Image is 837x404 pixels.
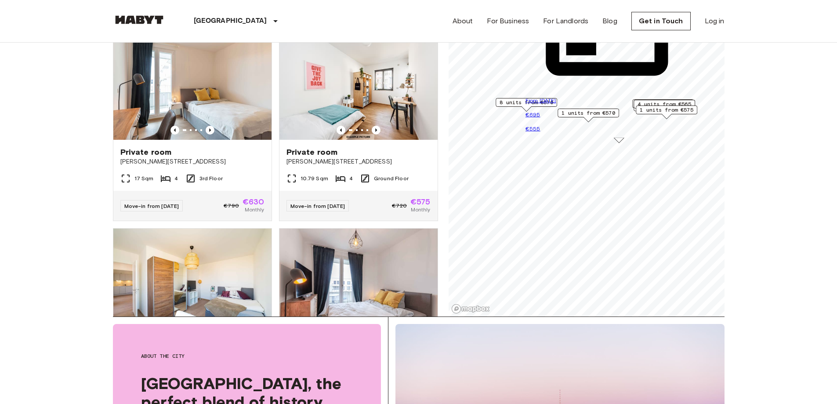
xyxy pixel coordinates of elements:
[487,16,529,26] a: For Business
[113,34,272,140] img: Marketing picture of unit DE-01-006-006-02HF
[301,175,328,182] span: 10.79 Sqm
[194,16,267,26] p: [GEOGRAPHIC_DATA]
[120,147,172,157] span: Private room
[113,229,272,334] img: Marketing picture of unit DE-01-007-006-04HF
[134,175,154,182] span: 17 Sqm
[525,124,712,133] p: €555
[411,206,430,214] span: Monthly
[279,34,438,221] a: Marketing picture of unit DE-01-09-022-03QPrevious imagePrevious imagePrivate room[PERSON_NAME][S...
[543,16,588,26] a: For Landlords
[113,15,166,24] img: Habyt
[410,198,431,206] span: €575
[496,98,557,112] div: Map marker
[286,157,431,166] span: [PERSON_NAME][STREET_ADDRESS]
[631,12,691,30] a: Get in Touch
[525,97,556,104] span: From [DATE]
[224,202,239,210] span: €790
[113,34,272,221] a: Marketing picture of unit DE-01-006-006-02HFPrevious imagePrevious imagePrivate room[PERSON_NAME]...
[279,229,438,334] img: Marketing picture of unit DE-01-006-005-04HF
[286,147,338,157] span: Private room
[120,157,265,166] span: [PERSON_NAME][STREET_ADDRESS]
[392,202,407,210] span: €720
[525,110,712,119] p: €695
[206,126,214,135] button: Previous image
[141,352,353,360] span: About the city
[170,126,179,135] button: Previous image
[705,16,725,26] a: Log in
[374,175,409,182] span: Ground Floor
[124,203,179,209] span: Move-in from [DATE]
[453,16,473,26] a: About
[451,304,490,314] a: Mapbox logo
[243,198,265,206] span: €630
[290,203,345,209] span: Move-in from [DATE]
[349,175,353,182] span: 4
[500,98,553,106] span: 8 units from €570
[372,126,380,135] button: Previous image
[337,126,345,135] button: Previous image
[199,175,223,182] span: 3rd Floor
[279,34,438,140] img: Marketing picture of unit DE-01-09-022-03Q
[174,175,178,182] span: 4
[245,206,264,214] span: Monthly
[602,16,617,26] a: Blog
